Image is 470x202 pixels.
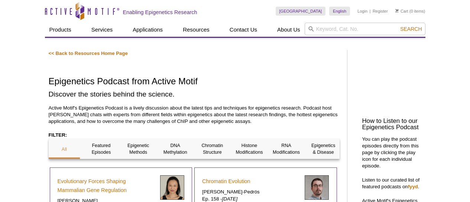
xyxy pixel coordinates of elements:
a: Products [45,23,76,37]
img: Your Cart [395,9,399,13]
p: Epigenetics & Disease [308,142,339,156]
a: About Us [273,23,305,37]
strong: FILTER: [49,132,67,138]
p: You can play the podcast episodes directly from this page by clicking the play icon for each indi... [362,136,422,169]
h2: Discover the stories behind the science. [49,89,340,99]
a: Cart [395,9,408,14]
h2: Enabling Epigenetics Research [123,9,197,16]
h1: Epigenetics Podcast from Active Motif [49,76,340,87]
p: Active Motif's Epigenetics Podcast is a lively discussion about the latest tips and techniques fo... [49,105,340,125]
p: Epigenetic Methods [123,142,154,156]
span: Search [400,26,422,32]
p: All [49,146,80,153]
a: Applications [128,23,167,37]
p: Featured Episodes [85,142,117,156]
p: Histone Modifications [234,142,265,156]
a: Contact Us [225,23,262,37]
li: (0 items) [395,7,425,16]
p: Listen to our curated list of featured podcasts on . [362,177,422,190]
a: Services [87,23,117,37]
p: Chromatin Structure [197,142,228,156]
a: fyyd [408,184,418,189]
em: [DATE] [222,196,238,202]
a: Evolutionary Forces Shaping Mammalian Gene Regulation [58,177,155,195]
h3: How to Listen to our Epigenetics Podcast [362,118,422,131]
a: Register [373,9,388,14]
p: RNA Modifications [270,142,302,156]
a: English [329,7,350,16]
a: << Back to Resources Home Page [49,50,128,56]
a: [GEOGRAPHIC_DATA] [276,7,326,16]
img: Emily Wong headshot [160,175,184,199]
li: | [370,7,371,16]
a: Chromatin Evolution [202,177,250,186]
button: Search [398,26,424,32]
p: [PERSON_NAME]-Pedrós [202,189,299,195]
a: Login [357,9,367,14]
img: Arnau Sebe Pedros headshot [305,175,329,199]
input: Keyword, Cat. No. [305,23,425,35]
p: DNA Methylation [159,142,191,156]
a: Resources [178,23,214,37]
